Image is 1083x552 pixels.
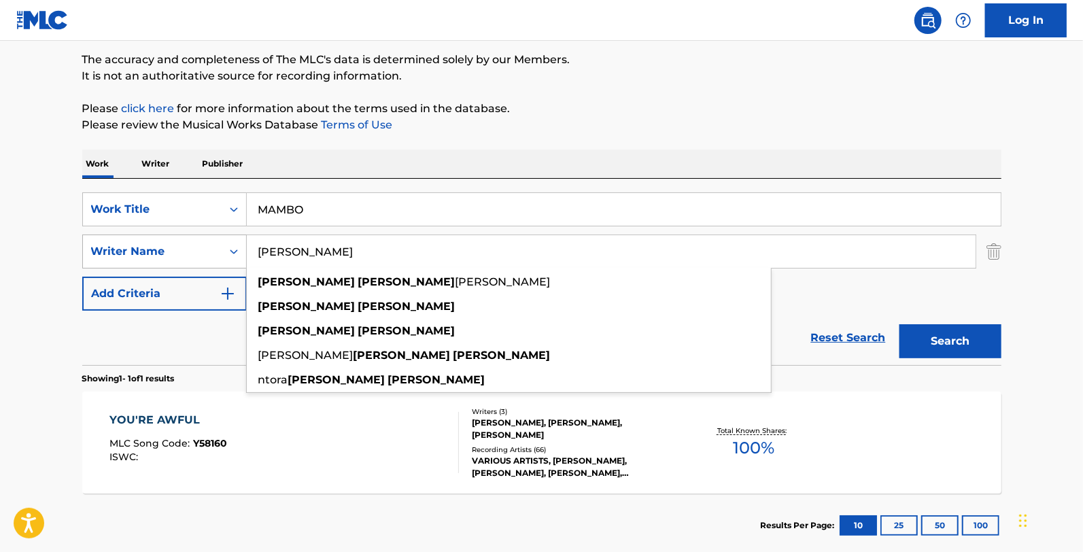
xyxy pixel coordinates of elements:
strong: [PERSON_NAME] [354,349,451,362]
span: 100 % [733,436,774,460]
div: Work Title [91,201,213,218]
img: Delete Criterion [986,235,1001,269]
div: Writer Name [91,243,213,260]
iframe: Chat Widget [1015,487,1083,552]
p: Writer [138,150,174,178]
strong: [PERSON_NAME] [388,373,485,386]
p: Please review the Musical Works Database [82,117,1001,133]
span: Y58160 [193,437,227,449]
p: Please for more information about the terms used in the database. [82,101,1001,117]
div: Drag [1019,500,1027,541]
strong: [PERSON_NAME] [258,324,356,337]
span: MLC Song Code : [109,437,193,449]
span: ISWC : [109,451,141,463]
form: Search Form [82,192,1001,365]
span: [PERSON_NAME] [258,349,354,362]
strong: [PERSON_NAME] [288,373,385,386]
p: It is not an authoritative source for recording information. [82,68,1001,84]
strong: [PERSON_NAME] [453,349,551,362]
button: Add Criteria [82,277,247,311]
span: ntora [258,373,288,386]
button: 100 [962,515,999,536]
img: help [955,12,972,29]
div: Help [950,7,977,34]
a: Public Search [914,7,942,34]
img: MLC Logo [16,10,69,30]
button: 10 [840,515,877,536]
span: [PERSON_NAME] [455,275,551,288]
div: YOU'RE AWFUL [109,412,227,428]
button: 50 [921,515,959,536]
p: Showing 1 - 1 of 1 results [82,373,175,385]
div: [PERSON_NAME], [PERSON_NAME], [PERSON_NAME] [472,417,677,441]
strong: [PERSON_NAME] [258,300,356,313]
button: Search [899,324,1001,358]
div: VARIOUS ARTISTS, [PERSON_NAME], [PERSON_NAME], [PERSON_NAME], [PERSON_NAME], [PERSON_NAME], [PERS... [472,455,677,479]
div: Recording Artists ( 66 ) [472,445,677,455]
p: The accuracy and completeness of The MLC's data is determined solely by our Members. [82,52,1001,68]
p: Total Known Shares: [717,426,790,436]
p: Work [82,150,114,178]
a: Reset Search [804,323,893,353]
strong: [PERSON_NAME] [358,275,455,288]
img: search [920,12,936,29]
a: Terms of Use [319,118,393,131]
p: Results Per Page: [761,519,838,532]
strong: [PERSON_NAME] [358,300,455,313]
a: YOU'RE AWFULMLC Song Code:Y58160ISWC:Writers (3)[PERSON_NAME], [PERSON_NAME], [PERSON_NAME]Record... [82,392,1001,494]
a: click here [122,102,175,115]
strong: [PERSON_NAME] [358,324,455,337]
img: 9d2ae6d4665cec9f34b9.svg [220,286,236,302]
a: Log In [985,3,1067,37]
strong: [PERSON_NAME] [258,275,356,288]
p: Publisher [199,150,247,178]
button: 25 [880,515,918,536]
div: Writers ( 3 ) [472,407,677,417]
